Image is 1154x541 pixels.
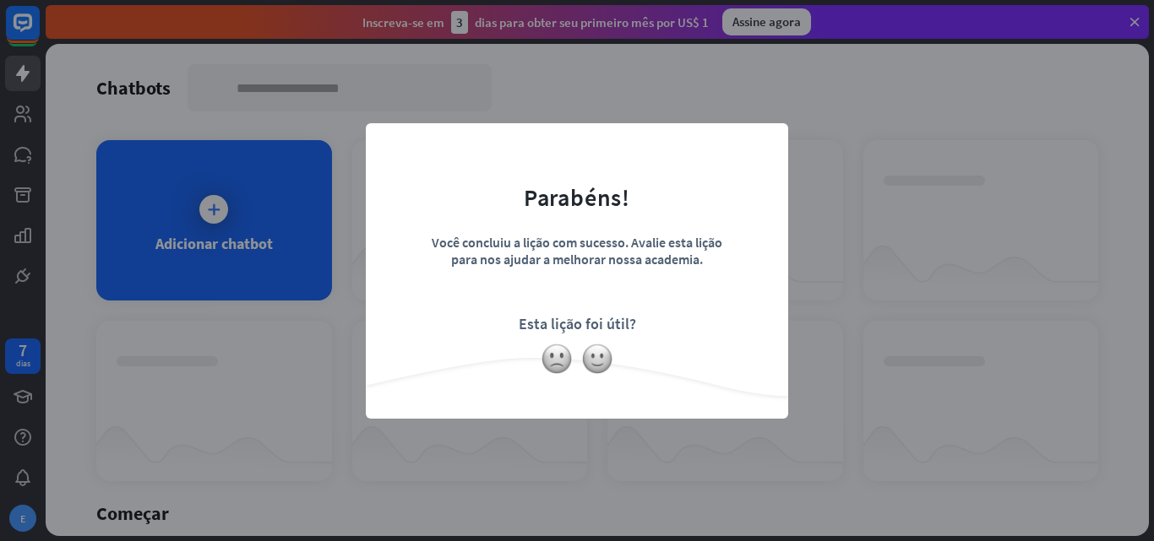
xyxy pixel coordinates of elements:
font: Você concluiu a lição com sucesso. Avalie esta lição para nos ajudar a melhorar nossa academia. [432,234,722,268]
img: rosto ligeiramente sorridente [581,343,613,375]
img: rosto ligeiramente carrancudo [541,343,573,375]
font: Parabéns! [524,182,630,213]
button: Abra o widget de bate-papo do LiveChat [14,7,64,57]
font: Esta lição foi útil? [519,314,636,333]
